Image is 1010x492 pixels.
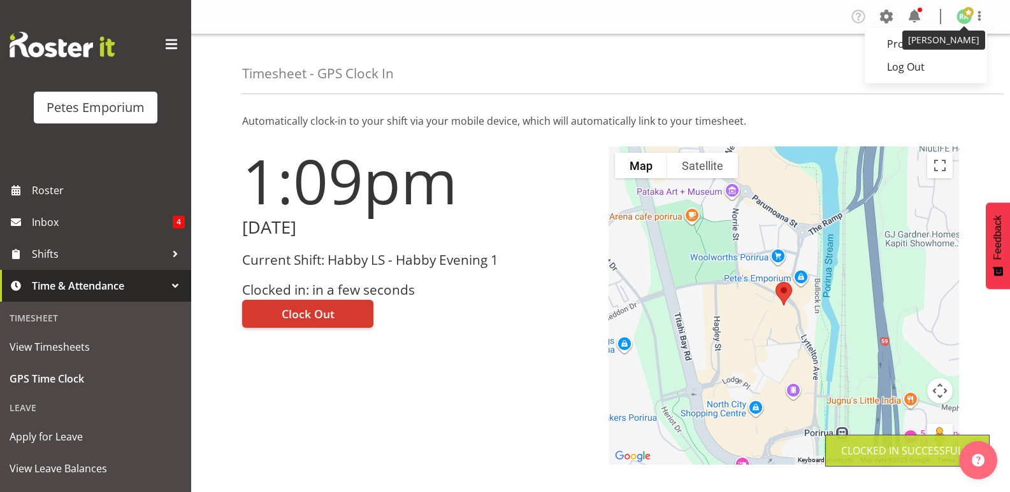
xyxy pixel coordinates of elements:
[242,218,593,237] h2: [DATE]
[10,369,182,388] span: GPS Time Clock
[841,443,974,458] div: Clocked in Successfully
[32,181,185,200] span: Roster
[3,453,188,484] a: View Leave Balances
[798,456,853,465] button: Keyboard shortcuts
[282,306,335,322] span: Clock Out
[10,427,182,446] span: Apply for Leave
[956,9,972,24] img: ruth-robertson-taylor722.jpg
[615,153,667,178] button: Show street map
[10,32,115,57] img: Rosterit website logo
[3,363,188,395] a: GPS Time Clock
[10,459,182,478] span: View Leave Balances
[865,32,987,55] a: Profile
[972,454,985,467] img: help-xxl-2.png
[242,300,373,328] button: Clock Out
[986,202,1010,289] button: Feedback - Show survey
[927,424,953,449] button: Drag Pegman onto the map to open Street View
[3,331,188,363] a: View Timesheets
[242,66,394,81] h4: Timesheet - GPS Clock In
[173,216,185,228] span: 4
[32,244,166,264] span: Shifts
[32,276,166,295] span: Time & Attendance
[3,421,188,453] a: Apply for Leave
[242,113,959,129] p: Automatically clock-in to your shift via your mobile device, which will automatically link to you...
[612,448,654,465] img: Google
[3,305,188,331] div: Timesheet
[927,378,953,404] button: Map camera controls
[242,146,593,215] h1: 1:09pm
[927,153,953,178] button: Toggle fullscreen view
[667,153,738,178] button: Show satellite imagery
[992,215,1004,260] span: Feedback
[3,395,188,421] div: Leave
[242,253,593,267] h3: Current Shift: Habby LS - Habby Evening 1
[47,98,145,117] div: Petes Emporium
[865,55,987,78] a: Log Out
[10,337,182,356] span: View Timesheets
[242,283,593,297] h3: Clocked in: in a few seconds
[612,448,654,465] a: Open this area in Google Maps (opens a new window)
[32,213,173,232] span: Inbox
